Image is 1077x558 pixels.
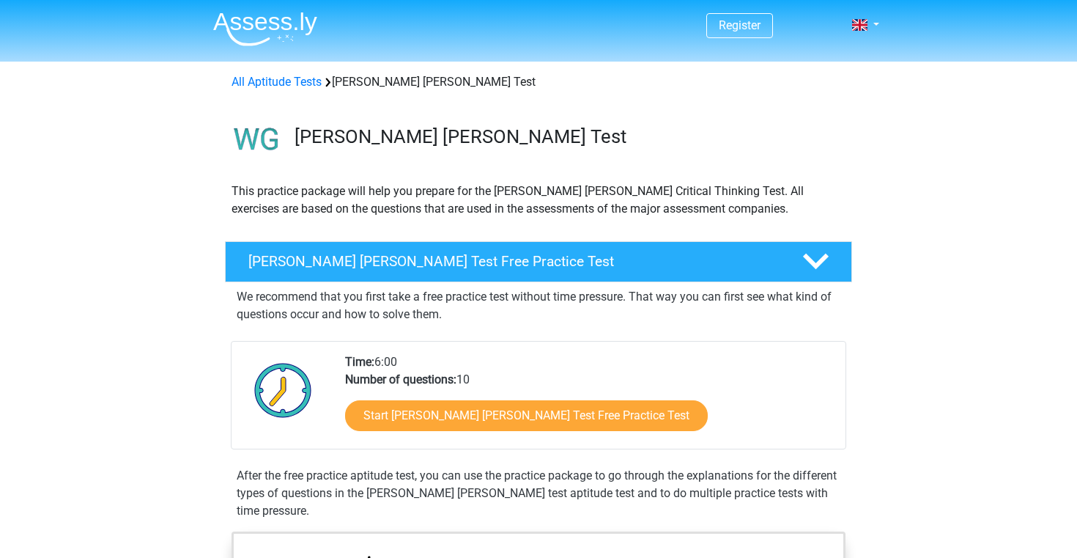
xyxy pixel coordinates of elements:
[345,400,708,431] a: Start [PERSON_NAME] [PERSON_NAME] Test Free Practice Test
[226,73,851,91] div: [PERSON_NAME] [PERSON_NAME] Test
[719,18,760,32] a: Register
[231,467,846,520] div: After the free practice aptitude test, you can use the practice package to go through the explana...
[232,75,322,89] a: All Aptitude Tests
[226,109,288,171] img: watson glaser test
[345,372,456,386] b: Number of questions:
[219,241,858,282] a: [PERSON_NAME] [PERSON_NAME] Test Free Practice Test
[248,253,779,270] h4: [PERSON_NAME] [PERSON_NAME] Test Free Practice Test
[237,288,840,323] p: We recommend that you first take a free practice test without time pressure. That way you can fir...
[232,183,845,218] p: This practice package will help you prepare for the [PERSON_NAME] [PERSON_NAME] Critical Thinking...
[295,125,840,148] h3: [PERSON_NAME] [PERSON_NAME] Test
[213,12,317,46] img: Assessly
[345,355,374,369] b: Time:
[334,353,845,449] div: 6:00 10
[246,353,320,427] img: Clock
